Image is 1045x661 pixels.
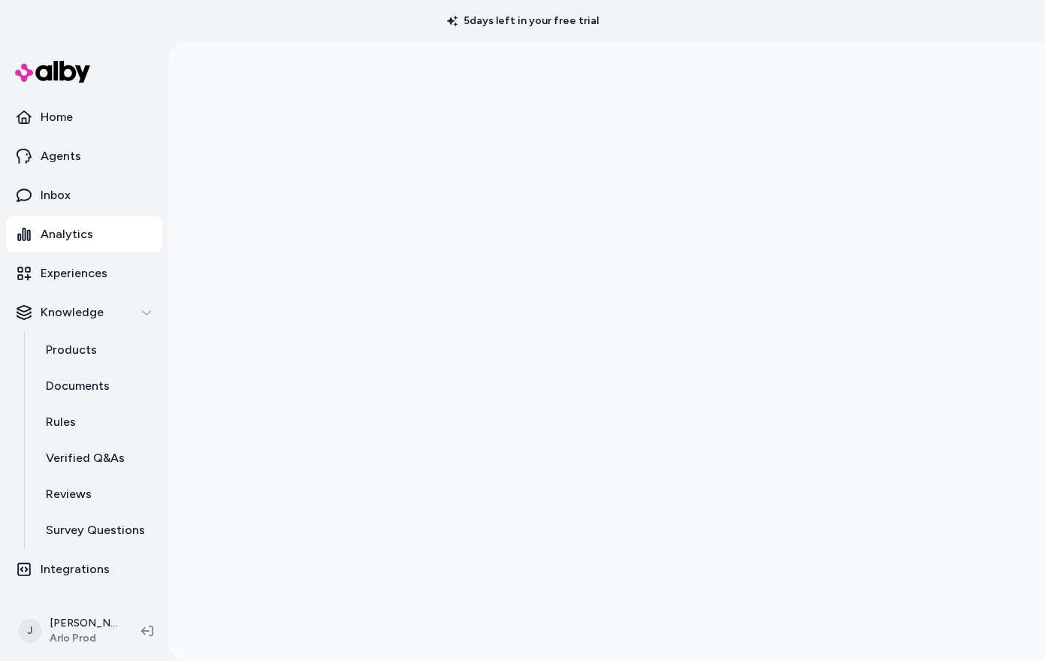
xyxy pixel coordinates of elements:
p: Documents [46,377,110,395]
p: Experiences [41,264,107,282]
p: Verified Q&As [46,449,125,467]
img: alby Logo [15,61,90,83]
a: Agents [6,138,162,174]
a: Integrations [6,551,162,587]
a: Survey Questions [31,512,162,548]
p: Agents [41,147,81,165]
p: Survey Questions [46,521,145,539]
p: Home [41,108,73,126]
span: Arlo Prod [50,631,117,646]
a: Inbox [6,177,162,213]
p: Analytics [41,225,93,243]
p: 5 days left in your free trial [438,14,608,29]
button: J[PERSON_NAME]Arlo Prod [9,607,129,655]
a: Analytics [6,216,162,252]
p: Reviews [46,485,92,503]
a: Experiences [6,255,162,291]
p: [PERSON_NAME] [50,616,117,631]
p: Products [46,341,97,359]
a: Verified Q&As [31,440,162,476]
a: Rules [31,404,162,440]
a: Documents [31,368,162,404]
p: Integrations [41,560,110,578]
p: Rules [46,413,76,431]
a: Products [31,332,162,368]
p: Knowledge [41,303,104,321]
a: Home [6,99,162,135]
span: J [18,619,42,643]
button: Knowledge [6,294,162,330]
a: Reviews [31,476,162,512]
p: Inbox [41,186,71,204]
